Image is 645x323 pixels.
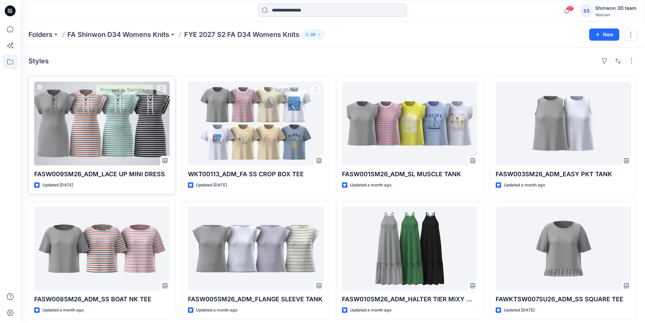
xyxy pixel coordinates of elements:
[496,82,631,165] a: FASW003SM26_ADM_EASY PKT TANK
[67,30,169,39] a: FA Shinwon D34 Womens Knits
[188,82,323,165] a: WKT00113_ADM_FA SS CROP BOX TEE
[342,169,477,179] p: FASW001SM26_ADM_SL MUSCLE TANK
[566,6,574,11] span: 27
[34,207,170,290] a: FASW008SM26_ADM_SS BOAT NK TEE
[342,295,477,304] p: FASW010SM26_ADM_HALTER TIER MIXY MAXI DRESS
[504,182,545,189] p: Updated a month ago
[350,182,391,189] p: Updated a month ago
[184,30,299,39] p: FYE 2027 S2 FA D34 Womens Knits
[580,5,593,17] div: S3
[342,207,477,290] a: FASW010SM26_ADM_HALTER TIER MIXY MAXI DRESS
[310,31,316,38] p: 20
[350,307,391,314] p: Updated a month ago
[42,307,84,314] p: Updated a month ago
[504,307,535,314] p: Updated [DATE]
[196,307,237,314] p: Updated a month ago
[595,4,637,12] div: Shinwon 3D team
[302,30,324,39] button: 20
[496,295,631,304] p: FAWKTSW007SU26_ADM_SS SQUARE TEE
[496,207,631,290] a: FAWKTSW007SU26_ADM_SS SQUARE TEE
[196,182,227,189] p: Updated [DATE]
[28,57,49,65] h4: Styles
[188,207,323,290] a: FASW005SM26_ADM_FLANGE SLEEVE TANK
[496,169,631,179] p: FASW003SM26_ADM_EASY PKT TANK
[42,182,73,189] p: Updated [DATE]
[28,30,52,39] a: Folders
[595,12,637,17] div: Walmart
[589,28,619,41] button: New
[188,169,323,179] p: WKT00113_ADM_FA SS CROP BOX TEE
[188,295,323,304] p: FASW005SM26_ADM_FLANGE SLEEVE TANK
[34,82,170,165] a: FASW009SM26_ADM_LACE UP MINI DRESS
[34,169,170,179] p: FASW009SM26_ADM_LACE UP MINI DRESS
[342,82,477,165] a: FASW001SM26_ADM_SL MUSCLE TANK
[34,295,170,304] p: FASW008SM26_ADM_SS BOAT NK TEE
